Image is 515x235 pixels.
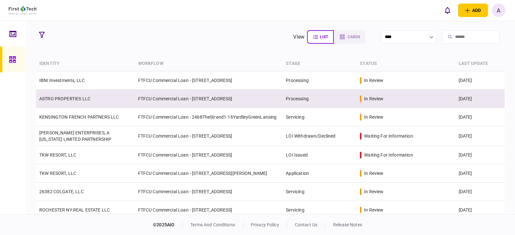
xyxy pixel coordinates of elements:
[492,4,505,17] button: A
[135,146,283,164] td: FTFCU Commercial Loan - [STREET_ADDRESS]
[135,201,283,219] td: FTFCU Commercial Loan - [STREET_ADDRESS]
[455,90,505,108] td: [DATE]
[39,207,110,212] a: ROCHESTER NY REAL ESTATE LLC
[283,146,357,164] td: LOI Issued
[283,71,357,90] td: Processing
[348,35,360,39] span: cards
[364,77,383,84] div: in review
[283,183,357,201] td: Servicing
[283,56,357,71] th: stage
[135,90,283,108] td: FTFCU Commercial Loan - [STREET_ADDRESS]
[39,152,76,158] a: TKW RESORT, LLC
[364,114,383,120] div: in review
[283,90,357,108] td: Processing
[135,56,283,71] th: workflow
[455,56,505,71] th: last update
[9,6,37,14] img: client company logo
[39,189,84,194] a: 26382 COLGATE, LLC
[283,201,357,219] td: Servicing
[364,133,413,139] div: waiting for information
[135,164,283,183] td: FTFCU Commercial Loan - [STREET_ADDRESS][PERSON_NAME]
[441,4,454,17] button: open notifications list
[307,30,334,44] button: list
[251,222,279,227] a: privacy policy
[39,171,76,176] a: TKW RESORT, LLC
[135,108,283,126] td: FTFCU Commercial Loan - 2468TheStrand1-16YardleyGreenLansing
[357,56,455,71] th: status
[334,30,365,44] button: cards
[39,114,119,120] a: KENSINGTON FRENCH PARTNERS LLC
[455,71,505,90] td: [DATE]
[283,108,357,126] td: Servicing
[364,188,383,195] div: in review
[455,183,505,201] td: [DATE]
[455,164,505,183] td: [DATE]
[364,95,383,102] div: in review
[364,170,383,176] div: in review
[153,221,183,228] div: © 2025 AIO
[283,164,357,183] td: Application
[455,201,505,219] td: [DATE]
[293,33,304,41] div: view
[333,222,362,227] a: release notes
[364,207,383,213] div: in review
[295,222,317,227] a: contact us
[283,126,357,146] td: LOI Withdrawn/Declined
[455,108,505,126] td: [DATE]
[458,4,488,17] button: open adding identity options
[135,183,283,201] td: FTFCU Commercial Loan - [STREET_ADDRESS]
[135,126,283,146] td: FTFCU Commercial Loan - [STREET_ADDRESS]
[39,78,85,83] a: IBNI Investments, LLC
[320,35,328,39] span: list
[36,56,135,71] th: identity
[364,152,413,158] div: waiting for information
[135,71,283,90] td: FTFCU Commercial Loan - [STREET_ADDRESS]
[39,130,112,142] a: [PERSON_NAME] ENTERPRISES, A [US_STATE] LIMITED PARTNERSHIP
[455,146,505,164] td: [DATE]
[455,126,505,146] td: [DATE]
[39,96,90,101] a: ASTRO PROPERTIES LLC
[190,222,235,227] a: terms and conditions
